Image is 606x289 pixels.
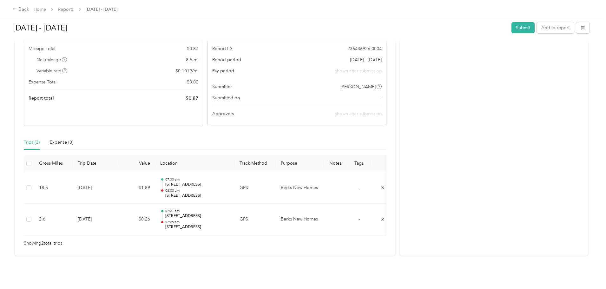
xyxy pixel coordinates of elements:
[340,83,376,90] span: [PERSON_NAME]
[234,155,276,172] th: Track Method
[117,155,155,172] th: Value
[165,220,229,224] p: 07:25 am
[50,139,73,146] div: Expense (0)
[234,172,276,204] td: GPS
[165,209,229,213] p: 07:21 am
[24,139,40,146] div: Trips (2)
[24,240,62,247] span: Showing 2 total trips
[36,68,68,74] span: Variable rate
[212,56,241,63] span: Report period
[276,155,323,172] th: Purpose
[58,7,74,12] a: Reports
[73,204,117,235] td: [DATE]
[212,45,232,52] span: Report ID
[212,95,240,101] span: Submitted on
[13,20,507,36] h1: Oct 1 - 31, 2025
[165,188,229,193] p: 08:00 am
[380,95,382,101] span: -
[359,185,360,190] span: -
[347,155,371,172] th: Tags
[34,204,73,235] td: 2.6
[511,22,535,33] button: Submit
[276,172,323,204] td: Berks New Homes
[29,95,54,102] span: Report total
[165,213,229,219] p: [STREET_ADDRESS]
[212,110,234,117] span: Approvers
[335,68,382,74] span: shown after submission
[234,204,276,235] td: GPS
[36,56,67,63] span: Net mileage
[570,253,606,289] iframe: Everlance-gr Chat Button Frame
[117,204,155,235] td: $0.26
[73,155,117,172] th: Trip Date
[34,7,46,12] a: Home
[86,6,117,13] span: [DATE] - [DATE]
[165,182,229,187] p: [STREET_ADDRESS]
[187,79,198,85] span: $ 0.00
[165,193,229,199] p: [STREET_ADDRESS]
[186,95,198,102] span: $ 0.87
[186,56,198,63] span: 8.5 mi
[212,68,234,74] span: Pay period
[175,68,198,74] span: $ 0.1019 / mi
[350,56,382,63] span: [DATE] - [DATE]
[29,79,56,85] span: Expense Total
[13,6,29,13] div: Back
[537,22,574,33] button: Add to report
[212,83,232,90] span: Submitter
[117,172,155,204] td: $1.89
[73,172,117,204] td: [DATE]
[34,155,73,172] th: Gross Miles
[347,45,382,52] span: 236436926-0004
[165,224,229,230] p: [STREET_ADDRESS]
[155,155,234,172] th: Location
[29,45,55,52] span: Mileage Total
[359,216,360,222] span: -
[165,177,229,182] p: 07:30 am
[276,204,323,235] td: Berks New Homes
[34,172,73,204] td: 18.5
[335,111,382,116] span: shown after submission
[323,155,347,172] th: Notes
[187,45,198,52] span: $ 0.87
